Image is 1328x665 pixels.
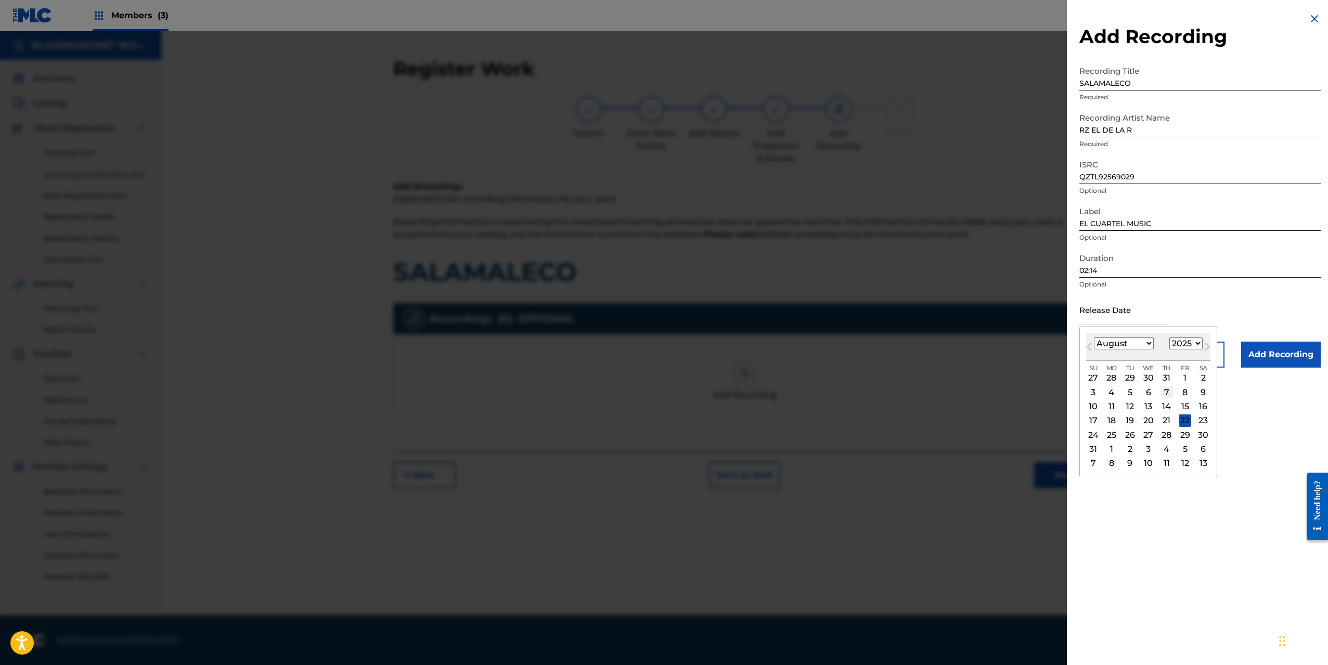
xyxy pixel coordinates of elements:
[93,9,105,22] img: Top Rightsholders
[1161,400,1173,413] div: Choose Thursday, August 14th, 2025
[1181,363,1189,373] span: Fr
[1197,457,1209,470] div: Choose Saturday, September 13th, 2025
[1142,372,1155,384] div: Choose Wednesday, July 30th, 2025
[1089,363,1097,373] span: Su
[1079,280,1321,289] p: Optional
[1142,386,1155,398] div: Choose Wednesday, August 6th, 2025
[111,9,169,21] span: Members
[1087,386,1100,398] div: Choose Sunday, August 3rd, 2025
[1087,428,1100,441] div: Choose Sunday, August 24th, 2025
[1179,443,1191,455] div: Choose Friday, September 5th, 2025
[1124,386,1136,398] div: Choose Tuesday, August 5th, 2025
[1142,400,1155,413] div: Choose Wednesday, August 13th, 2025
[1142,443,1155,455] div: Choose Wednesday, September 3rd, 2025
[1087,372,1100,384] div: Choose Sunday, July 27th, 2025
[1197,372,1209,384] div: Choose Saturday, August 2nd, 2025
[1179,400,1191,413] div: Choose Friday, August 15th, 2025
[1106,363,1117,373] span: Mo
[1124,443,1136,455] div: Choose Tuesday, September 2nd, 2025
[1079,139,1321,149] p: Required
[1199,341,1216,357] button: Next Month
[1087,457,1100,470] div: Choose Sunday, September 7th, 2025
[1197,386,1209,398] div: Choose Saturday, August 9th, 2025
[12,8,53,23] img: MLC Logo
[1161,386,1173,398] div: Choose Thursday, August 7th, 2025
[1079,327,1217,477] div: Choose Date
[1200,363,1207,373] span: Sa
[1087,443,1100,455] div: Choose Sunday, August 31st, 2025
[1081,341,1098,357] button: Previous Month
[1079,25,1321,48] h2: Add Recording
[1179,457,1191,470] div: Choose Friday, September 12th, 2025
[1161,414,1173,427] div: Choose Thursday, August 21st, 2025
[1161,457,1173,470] div: Choose Thursday, September 11th, 2025
[1124,457,1136,470] div: Choose Tuesday, September 9th, 2025
[1105,400,1118,413] div: Choose Monday, August 11th, 2025
[1086,371,1210,470] div: Month August, 2025
[1179,386,1191,398] div: Choose Friday, August 8th, 2025
[1124,428,1136,441] div: Choose Tuesday, August 26th, 2025
[1079,93,1321,102] p: Required
[1299,465,1328,549] iframe: Resource Center
[1142,414,1155,427] div: Choose Wednesday, August 20th, 2025
[1124,400,1136,413] div: Choose Tuesday, August 12th, 2025
[1179,372,1191,384] div: Choose Friday, August 1st, 2025
[158,10,169,20] span: (3)
[1179,428,1191,441] div: Choose Friday, August 29th, 2025
[1161,372,1173,384] div: Choose Thursday, July 31st, 2025
[1161,443,1173,455] div: Choose Thursday, September 4th, 2025
[1279,625,1285,657] div: Drag
[1197,400,1209,413] div: Choose Saturday, August 16th, 2025
[1126,363,1134,373] span: Tu
[1105,428,1118,441] div: Choose Monday, August 25th, 2025
[1161,428,1173,441] div: Choose Thursday, August 28th, 2025
[1079,233,1321,242] p: Optional
[1124,372,1136,384] div: Choose Tuesday, July 29th, 2025
[1197,443,1209,455] div: Choose Saturday, September 6th, 2025
[1079,186,1321,195] p: Optional
[1105,414,1118,427] div: Choose Monday, August 18th, 2025
[1087,414,1100,427] div: Choose Sunday, August 17th, 2025
[1124,414,1136,427] div: Choose Tuesday, August 19th, 2025
[1179,414,1191,427] div: Choose Friday, August 22nd, 2025
[1276,615,1328,665] iframe: Chat Widget
[1163,363,1171,373] span: Th
[1105,457,1118,470] div: Choose Monday, September 8th, 2025
[1197,428,1209,441] div: Choose Saturday, August 30th, 2025
[1142,428,1155,441] div: Choose Wednesday, August 27th, 2025
[1087,400,1100,413] div: Choose Sunday, August 10th, 2025
[1142,457,1155,470] div: Choose Wednesday, September 10th, 2025
[1105,443,1118,455] div: Choose Monday, September 1st, 2025
[1143,363,1154,373] span: We
[1197,414,1209,427] div: Choose Saturday, August 23rd, 2025
[1105,386,1118,398] div: Choose Monday, August 4th, 2025
[1105,372,1118,384] div: Choose Monday, July 28th, 2025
